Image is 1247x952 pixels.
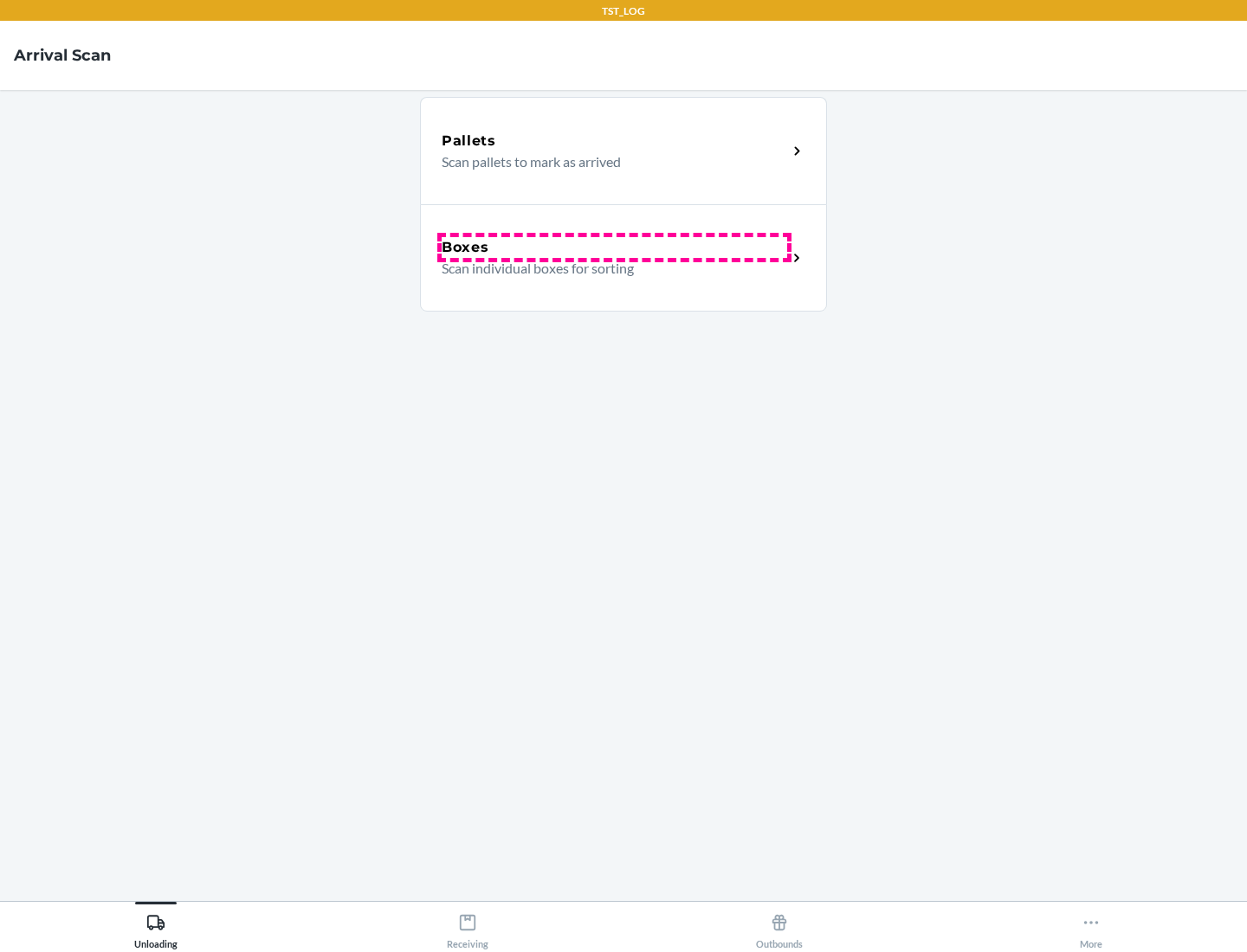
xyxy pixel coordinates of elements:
[1080,906,1102,949] div: More
[602,3,645,19] p: TST_LOG
[420,204,827,312] a: BoxesScan individual boxes for sorting
[420,97,827,204] a: PalletsScan pallets to mark as arrived
[442,151,773,172] p: Scan pallets to mark as arrived
[442,258,773,279] p: Scan individual boxes for sorting
[623,902,935,949] button: Outbounds
[14,44,111,67] h4: Arrival Scan
[935,902,1247,949] button: More
[134,906,178,949] div: Unloading
[442,131,496,151] h5: Pallets
[442,237,489,258] h5: Boxes
[312,902,623,949] button: Receiving
[447,906,488,949] div: Receiving
[756,906,803,949] div: Outbounds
